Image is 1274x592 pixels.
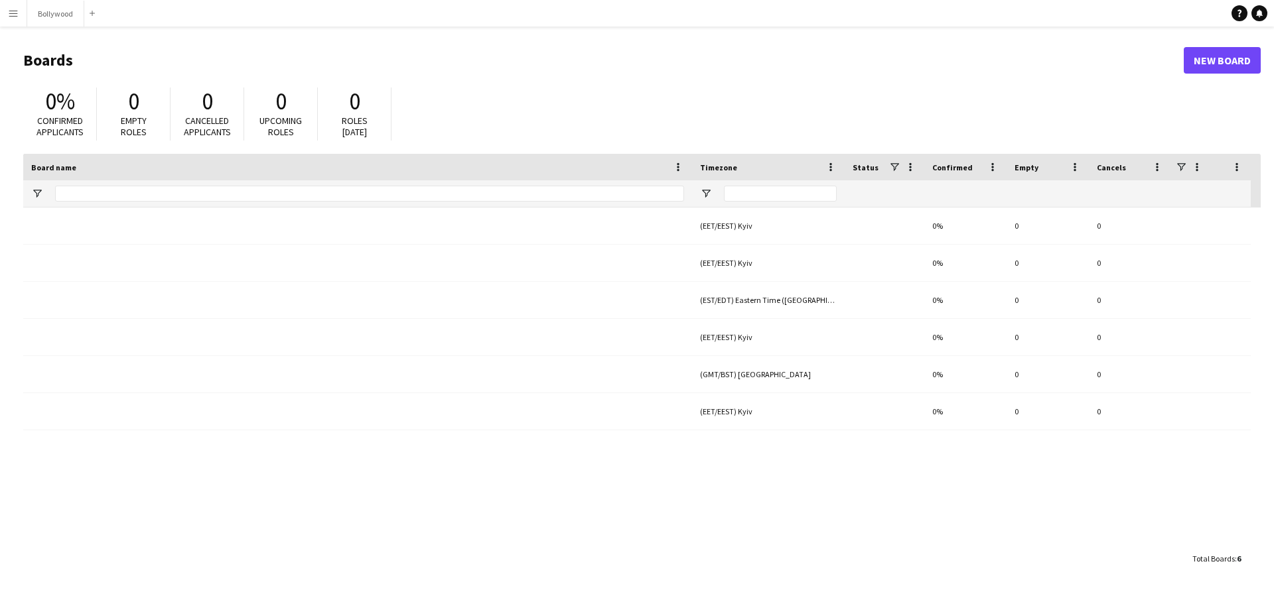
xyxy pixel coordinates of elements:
[121,115,147,138] span: Empty roles
[275,87,287,116] span: 0
[924,356,1007,392] div: 0%
[55,186,684,202] input: Board name Filter Input
[1192,546,1241,571] div: :
[924,245,1007,281] div: 0%
[1007,282,1089,318] div: 0
[724,186,837,202] input: Timezone Filter Input
[259,115,302,138] span: Upcoming roles
[692,319,845,355] div: (EET/EEST) Kyiv
[1089,356,1171,392] div: 0
[1184,47,1261,74] a: New Board
[924,207,1007,244] div: 0%
[31,188,43,200] button: Open Filter Menu
[692,356,845,392] div: (GMT/BST) [GEOGRAPHIC_DATA]
[692,282,845,318] div: (EST/EDT) Eastern Time ([GEOGRAPHIC_DATA] & [GEOGRAPHIC_DATA])
[27,1,84,27] button: Bollywood
[1089,319,1171,355] div: 0
[1089,393,1171,430] div: 0
[1007,319,1089,355] div: 0
[36,115,84,138] span: Confirmed applicants
[349,87,360,116] span: 0
[1192,554,1235,563] span: Total Boards
[45,87,75,116] span: 0%
[1089,207,1171,244] div: 0
[924,319,1007,355] div: 0%
[31,162,76,172] span: Board name
[932,162,973,172] span: Confirmed
[1089,245,1171,281] div: 0
[1015,162,1038,172] span: Empty
[692,393,845,430] div: (EET/EEST) Kyiv
[853,162,879,172] span: Status
[692,207,845,244] div: (EET/EEST) Kyiv
[342,115,368,138] span: Roles [DATE]
[1007,245,1089,281] div: 0
[1237,554,1241,563] span: 6
[184,115,231,138] span: Cancelled applicants
[700,162,737,172] span: Timezone
[924,282,1007,318] div: 0%
[1007,356,1089,392] div: 0
[1007,207,1089,244] div: 0
[692,245,845,281] div: (EET/EEST) Kyiv
[700,188,712,200] button: Open Filter Menu
[128,87,139,116] span: 0
[1097,162,1126,172] span: Cancels
[202,87,213,116] span: 0
[23,50,1184,70] h1: Boards
[1007,393,1089,430] div: 0
[1089,282,1171,318] div: 0
[924,393,1007,430] div: 0%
